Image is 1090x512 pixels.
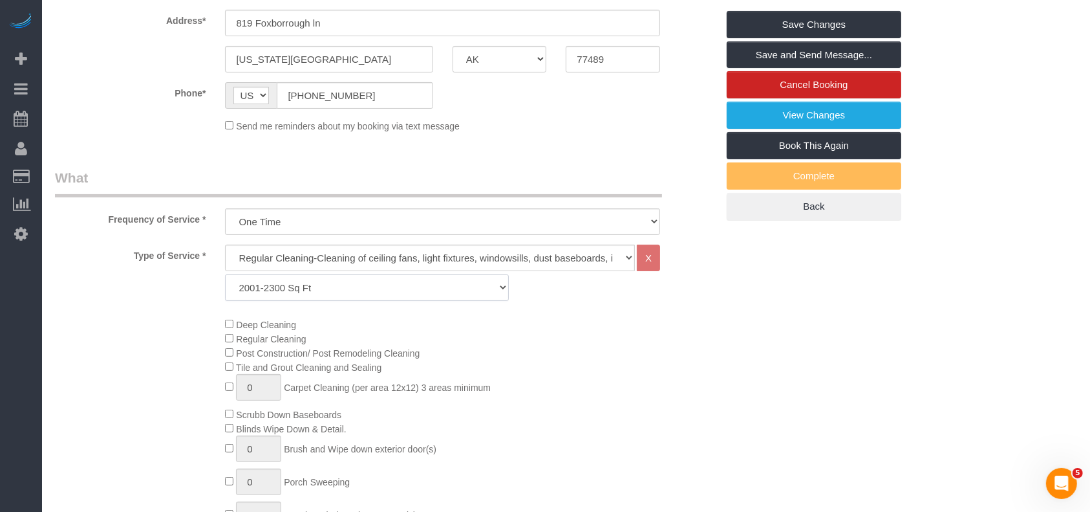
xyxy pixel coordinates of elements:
span: Post Construction/ Post Remodeling Cleaning [236,348,420,359]
span: Regular Cleaning [236,334,306,344]
label: Frequency of Service * [45,208,215,226]
span: Porch Sweeping [284,477,350,487]
label: Type of Service * [45,245,215,262]
span: Deep Cleaning [236,320,296,330]
img: Automaid Logo [8,13,34,31]
a: Cancel Booking [727,71,901,98]
input: Phone* [277,82,433,109]
a: View Changes [727,102,901,129]
iframe: Intercom live chat [1046,468,1077,499]
input: City* [225,46,433,72]
legend: What [55,168,662,197]
label: Phone* [45,82,215,100]
span: Scrubb Down Baseboards [236,410,341,420]
span: Carpet Cleaning (per area 12x12) 3 areas minimum [284,383,491,393]
a: Save and Send Message... [727,41,901,69]
a: Save Changes [727,11,901,38]
span: Tile and Grout Cleaning and Sealing [236,362,381,373]
span: Blinds Wipe Down & Detail. [236,424,346,434]
a: Back [727,193,901,220]
a: Book This Again [727,132,901,159]
label: Address* [45,10,215,27]
span: Brush and Wipe down exterior door(s) [284,444,436,454]
span: 5 [1073,468,1083,478]
span: Send me reminders about my booking via text message [236,121,460,131]
input: Zip Code* [566,46,660,72]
